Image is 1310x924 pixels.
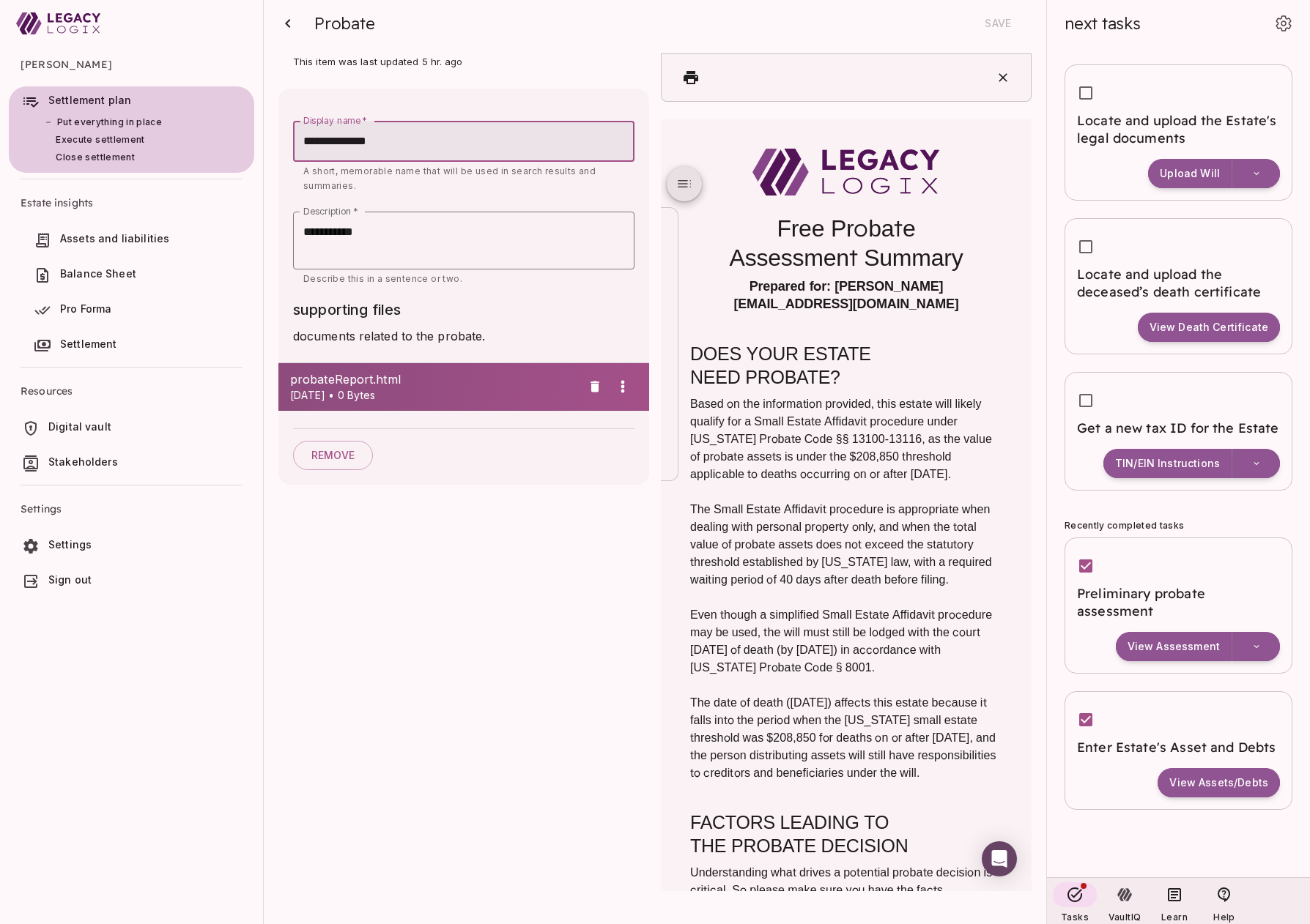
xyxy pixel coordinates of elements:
[1061,912,1089,923] span: Tasks
[1077,266,1280,301] span: Locate and upload the deceased’s death certificate
[21,373,243,409] span: Resources
[60,338,117,350] span: Settlement
[1161,912,1188,923] span: Learn
[293,301,401,318] span: supporting files
[60,267,136,280] span: Balance Sheet
[56,152,135,163] span: Close settlement
[1077,585,1280,620] span: Preliminary probate assessment
[290,370,582,388] span: probateReport.html
[48,538,92,551] span: Settings
[278,363,649,410] div: probateReport.html[DATE] • 0 Bytes
[21,47,243,82] span: [PERSON_NAME]
[311,449,355,462] span: Remove
[321,722,356,757] div: Open Intercom Messenger
[48,420,111,433] span: Digital vault
[582,373,608,400] button: Remove
[303,273,462,284] span: Describe this in a sentence or two.
[293,329,485,343] span: documents related to the probate.
[290,388,582,403] p: [DATE] • 0 Bytes
[15,56,32,73] span: toc
[1213,912,1235,923] span: Help
[293,441,373,470] button: Remove
[1150,321,1268,334] span: View Death Certificate
[1160,167,1220,180] span: Upload Will
[1077,739,1280,756] span: Enter Estate's Asset and Debts
[21,491,243,526] span: Settings
[1169,776,1268,789] span: View Assets/Debts
[48,94,131,106] span: Settlement plan
[1065,520,1184,531] span: Recently completed tasks
[303,165,599,191] span: A short, memorable name that will be used in search results and summaries.
[57,116,162,127] span: Put everything in place
[21,185,243,220] span: Estate insights
[303,205,358,217] label: Description
[48,573,92,586] span: Sign out
[1128,640,1220,653] span: View Assessment
[29,744,341,779] p: Understanding what drives a potential probate decision is critical. So please make sure you have ...
[48,455,118,468] span: Stakeholders
[1077,112,1280,147] span: Locate and upload the Estate's legal documents
[314,13,374,34] span: Probate
[1115,457,1220,470] span: TIN/EIN Instructions
[60,232,169,245] span: Assets and liabilities
[6,47,41,82] button: Toggle table of contents
[1065,13,1141,34] span: next tasks
[1109,912,1141,923] span: VaultIQ
[661,119,1032,891] iframe: HTML Preview
[1077,420,1280,437] span: Get a new tax ID for the Estate
[303,114,367,127] label: Display name
[60,302,111,315] span: Pro Forma
[56,134,144,145] span: Execute settlement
